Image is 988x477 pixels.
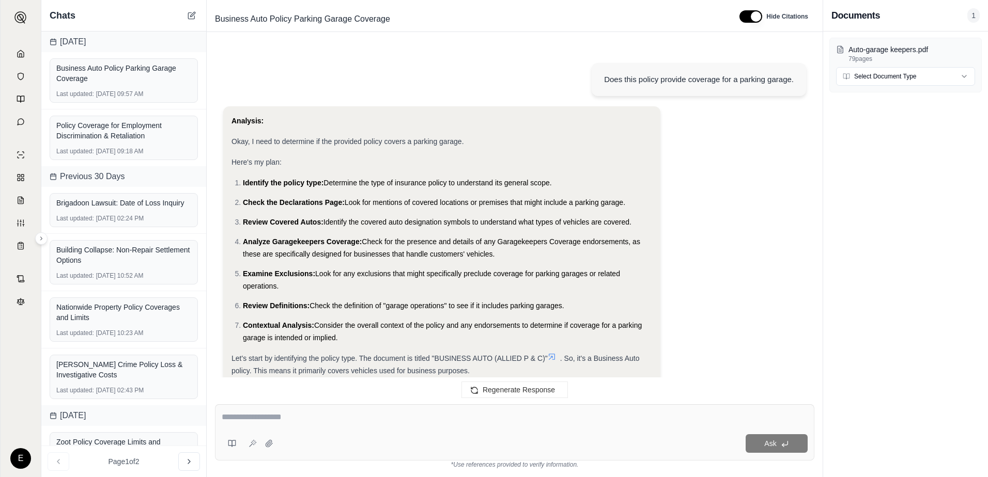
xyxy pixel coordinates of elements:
div: [DATE] [41,31,206,52]
a: Contract Analysis [7,268,35,289]
button: Ask [746,434,808,453]
button: New Chat [186,9,198,22]
div: [DATE] 10:23 AM [56,329,191,337]
span: Determine the type of insurance policy to understand its general scope. [323,179,551,187]
span: Here's my plan: [231,158,282,166]
button: Expand sidebar [10,7,31,28]
span: Page 1 of 2 [109,456,140,467]
div: Does this policy provide coverage for a parking garage. [604,73,794,86]
a: Coverage Table [7,235,35,256]
span: Last updated: [56,147,94,155]
a: Documents Vault [7,66,35,87]
div: Policy Coverage for Employment Discrimination & Retaliation [56,120,191,141]
div: Previous 30 Days [41,166,206,187]
span: Review Definitions: [243,301,310,310]
div: [PERSON_NAME] Crime Policy Loss & Investigative Costs [56,359,191,380]
span: Last updated: [56,214,94,222]
div: Nationwide Property Policy Coverages and Limits [56,302,191,323]
div: E [10,448,31,469]
div: Business Auto Policy Parking Garage Coverage [56,63,191,84]
a: Policy Comparisons [7,167,35,188]
div: [DATE] 09:57 AM [56,90,191,98]
a: Prompt Library [7,89,35,109]
div: *Use references provided to verify information. [215,460,814,469]
span: Last updated: [56,90,94,98]
div: [DATE] 02:43 PM [56,386,191,394]
div: [DATE] 02:24 PM [56,214,191,222]
span: Chats [50,8,75,23]
span: 1 [967,8,980,23]
div: Building Collapse: Non-Repair Settlement Options [56,245,191,265]
span: Check for the presence and details of any Garagekeepers Coverage endorsements, as these are speci... [243,237,640,258]
span: Let's start by identifying the policy type. The document is titled "BUSINESS AUTO (ALLIED P & C)" [231,354,548,362]
span: Identify the policy type: [243,179,323,187]
span: Hide Citations [766,12,808,21]
a: Chat [7,112,35,132]
span: Analyze Garagekeepers Coverage: [243,237,362,246]
img: Expand sidebar [14,11,27,24]
div: Brigadoon Lawsuit: Date of Loss Inquiry [56,198,191,208]
button: Expand sidebar [35,232,48,245]
span: Last updated: [56,329,94,337]
p: Auto-garage keepers.pdf [848,44,975,55]
span: Okay, I need to determine if the provided policy covers a parking garage. [231,137,464,146]
span: Ask [764,439,776,448]
span: Last updated: [56,386,94,394]
button: Regenerate Response [461,381,568,398]
span: Business Auto Policy Parking Garage Coverage [211,11,394,27]
strong: Analysis: [231,117,264,125]
a: Single Policy [7,145,35,165]
a: Legal Search Engine [7,291,35,312]
span: Consider the overall context of the policy and any endorsements to determine if coverage for a pa... [243,321,642,342]
span: Check the Declarations Page: [243,198,345,206]
span: Contextual Analysis: [243,321,314,329]
div: [DATE] 10:52 AM [56,272,191,280]
div: [DATE] [41,405,206,426]
h3: Documents [831,8,880,23]
div: Zoot Policy Coverage Limits and Retentions [56,437,191,457]
span: . So, it's a Business Auto policy. This means it primarily covers vehicles used for business purp... [231,354,639,375]
span: Regenerate Response [483,386,555,394]
a: Claim Coverage [7,190,35,211]
p: 79 pages [848,55,975,63]
span: Last updated: [56,272,94,280]
button: Auto-garage keepers.pdf79pages [836,44,975,63]
div: Edit Title [211,11,727,27]
span: Look for mentions of covered locations or premises that might include a parking garage. [345,198,625,206]
span: Check the definition of "garage operations" to see if it includes parking garages. [310,301,564,310]
span: Identify the covered auto designation symbols to understand what types of vehicles are covered. [323,218,631,226]
span: Examine Exclusions: [243,269,315,278]
div: [DATE] 09:18 AM [56,147,191,155]
a: Custom Report [7,213,35,233]
span: Look for any exclusions that might specifically preclude coverage for parking garages or related ... [243,269,620,290]
span: Review Covered Autos: [243,218,323,226]
a: Home [7,43,35,64]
